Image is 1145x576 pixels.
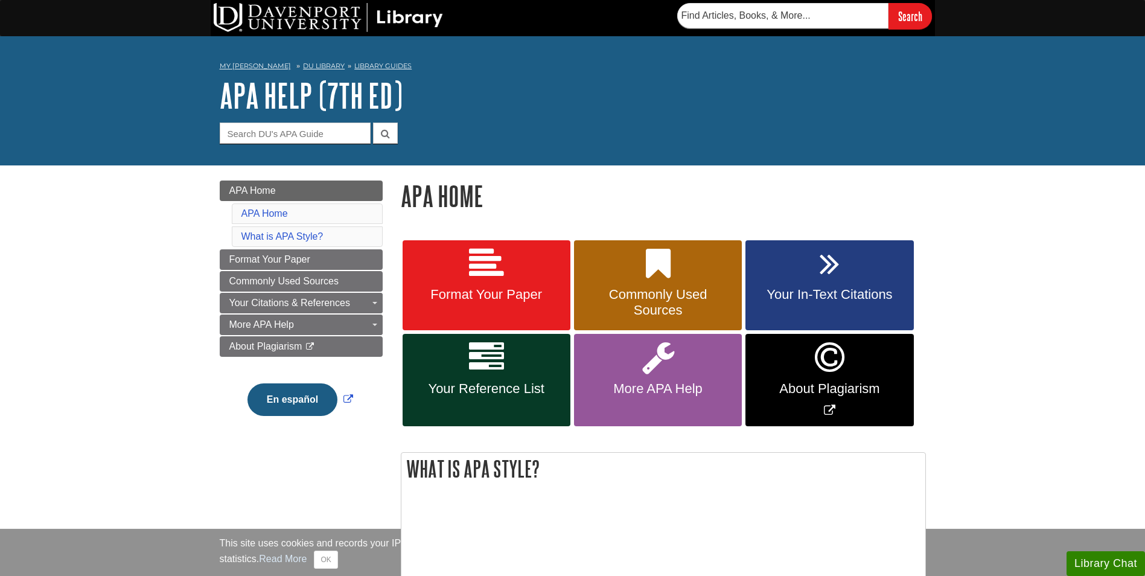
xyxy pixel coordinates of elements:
span: About Plagiarism [754,381,904,397]
a: Commonly Used Sources [574,240,742,331]
span: Your Reference List [412,381,561,397]
button: Library Chat [1067,551,1145,576]
a: APA Help (7th Ed) [220,77,403,114]
span: About Plagiarism [229,341,302,351]
span: More APA Help [583,381,733,397]
span: Your In-Text Citations [754,287,904,302]
span: Commonly Used Sources [583,287,733,318]
input: Find Articles, Books, & More... [677,3,888,28]
a: Your Citations & References [220,293,383,313]
span: Your Citations & References [229,298,350,308]
nav: breadcrumb [220,58,926,77]
a: Link opens in new window [745,334,913,426]
span: Commonly Used Sources [229,276,339,286]
button: En español [247,383,337,416]
span: Format Your Paper [229,254,310,264]
i: This link opens in a new window [305,343,315,351]
img: DU Library [214,3,443,32]
span: APA Home [229,185,276,196]
span: More APA Help [229,319,294,330]
a: What is APA Style? [241,231,324,242]
input: Search [888,3,932,29]
a: Format Your Paper [220,249,383,270]
span: Format Your Paper [412,287,561,302]
div: This site uses cookies and records your IP address for usage statistics. Additionally, we use Goo... [220,536,926,569]
a: My [PERSON_NAME] [220,61,291,71]
a: Your In-Text Citations [745,240,913,331]
form: Searches DU Library's articles, books, and more [677,3,932,29]
a: Commonly Used Sources [220,271,383,292]
a: Read More [259,554,307,564]
a: Link opens in new window [244,394,356,405]
a: DU Library [303,62,345,70]
a: More APA Help [220,315,383,335]
h1: APA Home [401,181,926,211]
a: Library Guides [354,62,412,70]
a: APA Home [220,181,383,201]
a: About Plagiarism [220,336,383,357]
div: Guide Page Menu [220,181,383,437]
a: APA Home [241,208,288,219]
a: Format Your Paper [403,240,570,331]
input: Search DU's APA Guide [220,123,371,144]
a: More APA Help [574,334,742,426]
button: Close [314,551,337,569]
h2: What is APA Style? [401,453,925,485]
a: Your Reference List [403,334,570,426]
